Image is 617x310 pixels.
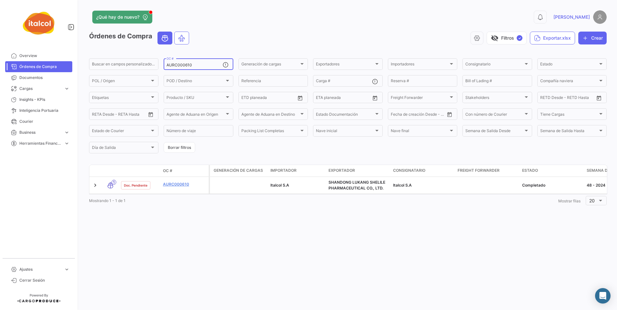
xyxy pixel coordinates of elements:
a: Insights - KPIs [5,94,72,105]
datatable-header-cell: Estado Doc. [118,168,160,173]
a: Courier [5,116,72,127]
span: Mostrando 1 - 1 de 1 [89,198,126,203]
span: Generación de cargas [241,63,299,67]
button: Open calendar [295,93,305,103]
input: Desde [241,96,253,101]
span: Nave final [391,130,449,134]
span: expand_more [64,140,70,146]
input: Hasta [556,96,582,101]
span: Compañía naviera [540,80,598,84]
a: AURC000610 [163,181,206,187]
button: Open calendar [594,93,604,103]
span: Italcol S.A [393,183,412,188]
span: Consignatario [393,168,425,173]
span: Cerrar Sesión [19,277,70,283]
div: Completado [522,182,582,188]
span: Agente de Aduana en Origen [167,113,224,117]
span: Exportador [329,168,355,173]
span: visibility_off [491,34,499,42]
button: Open calendar [445,110,454,119]
span: Agente de Aduana en Destino [241,113,299,117]
img: italcol-logo.png [23,8,55,40]
span: Packing List Completas [241,130,299,134]
img: placeholder-user.png [593,10,607,24]
span: Doc. Pendiente [124,183,147,188]
span: Ajustes [19,266,61,272]
datatable-header-cell: OC # [160,165,209,176]
span: Freight Forwarder [458,168,500,173]
datatable-header-cell: Consignatario [390,165,455,177]
span: OC # [163,168,172,174]
span: Etiquetas [92,96,150,101]
span: Stakeholders [465,96,523,101]
button: Exportar.xlsx [530,32,575,44]
span: Estado de Courier [92,130,150,134]
input: Hasta [407,113,433,117]
span: Día de Salida [92,146,150,151]
input: Desde [540,96,552,101]
button: ¿Qué hay de nuevo? [92,11,152,24]
button: Ocean [158,32,172,44]
span: Cargas [19,86,61,92]
span: Freight Forwarder [391,96,449,101]
span: Inteligencia Portuaria [19,108,70,113]
button: Air [175,32,189,44]
datatable-header-cell: Modo de Transporte [102,168,118,173]
span: Semana de Salida Desde [465,130,523,134]
span: ¿Qué hay de nuevo? [96,14,139,20]
datatable-header-cell: Importador [268,165,326,177]
span: Mostrar filas [558,199,581,203]
span: ✓ [517,35,522,41]
button: Open calendar [146,110,156,119]
span: Semana de Salida Hasta [540,130,598,134]
div: Abrir Intercom Messenger [595,288,611,304]
datatable-header-cell: Generación de cargas [210,165,268,177]
span: expand_more [64,130,70,135]
datatable-header-cell: Estado [520,165,584,177]
a: Overview [5,50,72,61]
input: Desde [316,96,328,101]
span: expand_more [64,86,70,92]
a: Expand/Collapse Row [92,182,98,189]
span: Con número de Courier [465,113,523,117]
span: 1 [112,180,116,185]
span: SHANDONG LUKANG SHELILE PHARMACEUTICAL CO., LTD. [329,180,385,190]
input: Desde [391,113,402,117]
input: Hasta [258,96,283,101]
span: Herramientas Financieras [19,140,61,146]
span: POL / Origen [92,80,150,84]
span: Consignatario [465,63,523,67]
button: Crear [578,32,607,44]
span: Importador [270,168,297,173]
span: Estado [540,63,598,67]
span: Estado Documentación [316,113,374,117]
button: Open calendar [370,93,380,103]
a: Inteligencia Portuaria [5,105,72,116]
a: Órdenes de Compra [5,61,72,72]
span: expand_more [64,266,70,272]
span: Overview [19,53,70,59]
span: Business [19,130,61,135]
span: Insights - KPIs [19,97,70,102]
span: Nave inicial [316,130,374,134]
span: Importadores [391,63,449,67]
datatable-header-cell: Freight Forwarder [455,165,520,177]
input: Hasta [332,96,358,101]
span: POD / Destino [167,80,224,84]
span: Italcol S.A [270,183,289,188]
input: Hasta [108,113,134,117]
datatable-header-cell: Exportador [326,165,390,177]
h3: Órdenes de Compra [89,32,191,44]
span: Courier [19,119,70,124]
span: Documentos [19,75,70,81]
span: Generación de cargas [214,168,263,173]
input: Desde [92,113,104,117]
a: Documentos [5,72,72,83]
button: Borrar filtros [164,142,195,153]
span: [PERSON_NAME] [553,14,590,20]
span: Producto / SKU [167,96,224,101]
span: Estado [522,168,538,173]
span: Exportadores [316,63,374,67]
button: visibility_offFiltros✓ [487,32,527,44]
span: Tiene Cargas [540,113,598,117]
